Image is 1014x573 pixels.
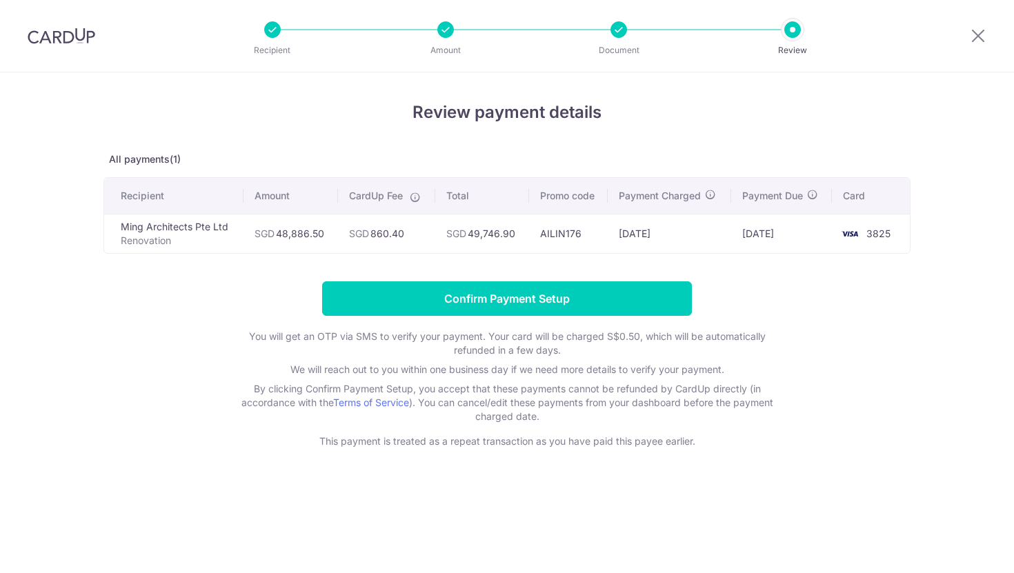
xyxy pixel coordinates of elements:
span: SGD [446,228,466,239]
img: CardUp [28,28,95,44]
p: We will reach out to you within one business day if we need more details to verify your payment. [231,363,783,376]
th: Recipient [104,178,243,214]
p: Recipient [221,43,324,57]
td: 860.40 [338,214,435,253]
p: By clicking Confirm Payment Setup, you accept that these payments cannot be refunded by CardUp di... [231,382,783,423]
td: 49,746.90 [435,214,529,253]
span: CardUp Fee [349,189,403,203]
input: Confirm Payment Setup [322,281,692,316]
h4: Review payment details [103,100,911,125]
th: Card [832,178,910,214]
th: Amount [243,178,338,214]
td: [DATE] [608,214,731,253]
span: Payment Due [742,189,803,203]
td: 48,886.50 [243,214,338,253]
td: AILIN176 [529,214,608,253]
span: SGD [349,228,369,239]
p: Amount [395,43,497,57]
span: 3825 [866,228,891,239]
a: Terms of Service [333,396,409,408]
p: Renovation [121,234,232,248]
td: Ming Architects Pte Ltd [104,214,243,253]
span: Payment Charged [619,189,701,203]
span: SGD [255,228,275,239]
p: Review [742,43,844,57]
td: [DATE] [731,214,833,253]
th: Total [435,178,529,214]
p: This payment is treated as a repeat transaction as you have paid this payee earlier. [231,434,783,448]
iframe: Opens a widget where you can find more information [925,532,1000,566]
p: Document [568,43,670,57]
img: <span class="translation_missing" title="translation missing: en.account_steps.new_confirm_form.b... [836,225,864,242]
p: You will get an OTP via SMS to verify your payment. Your card will be charged S$0.50, which will ... [231,330,783,357]
th: Promo code [529,178,608,214]
p: All payments(1) [103,152,911,166]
